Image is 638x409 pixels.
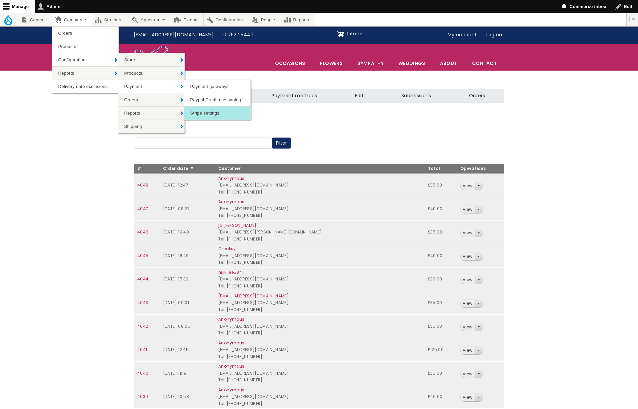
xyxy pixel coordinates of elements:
a: Log out [482,29,509,41]
a: My account [443,29,482,41]
time: [DATE] 10:58 [163,394,189,399]
time: [DATE] 11:19 [163,370,186,376]
a: Stripe settings [184,107,250,120]
a: People [249,13,281,26]
a: [EMAIL_ADDRESS][DOMAIN_NAME] [129,29,219,41]
td: £35.00 [425,291,457,315]
td: [EMAIL_ADDRESS][DOMAIN_NAME] Tel: [PHONE_NUMBER] [215,385,425,409]
a: 4043 [137,300,148,305]
a: Delivery date exclusions [52,80,118,93]
a: Anonymous [218,316,244,322]
a: 4039 [137,394,148,399]
td: £40.00 [425,385,457,409]
button: Vertical orientation [627,13,638,25]
td: [EMAIL_ADDRESS][DOMAIN_NAME] Tel: [PHONE_NUMBER] [215,338,425,362]
a: View [461,276,474,284]
td: [EMAIL_ADDRESS][DOMAIN_NAME] Tel: [PHONE_NUMBER] [215,197,425,221]
th: # [134,164,160,174]
a: Reports [118,107,184,120]
a: View [461,300,474,307]
time: [DATE] 08:27 [163,206,190,211]
a: Configuration [52,53,118,66]
a: Paypal Credit messaging [184,93,250,106]
img: Shopping cart [337,29,344,39]
a: 4042 [137,323,148,329]
a: View [461,182,474,190]
a: 4048 [137,182,148,188]
td: £30.00 [425,267,457,291]
a: View [461,323,474,331]
a: Payment gateways [184,80,250,93]
a: Payment methods [253,89,336,103]
a: Configuration [204,13,249,26]
a: Products [52,40,118,53]
a: Content [18,13,52,26]
time: [DATE] 08:05 [163,323,190,329]
a: Orders [52,27,118,40]
a: View [461,394,474,401]
td: [EMAIL_ADDRESS][DOMAIN_NAME] Tel: [PHONE_NUMBER] [215,315,425,338]
img: Home [134,45,168,69]
h3: Recent Orders [134,107,504,120]
td: [EMAIL_ADDRESS][DOMAIN_NAME] Tel: [PHONE_NUMBER] [215,244,425,268]
time: [DATE] 18:20 [163,253,189,258]
a: Anonymous [218,363,244,369]
td: £35.00 [425,220,457,244]
a: Reports [52,67,118,80]
a: Anonymous [218,340,244,346]
a: View [461,206,474,213]
td: £40.00 [425,197,457,221]
a: Edit [336,89,382,103]
a: jo.[PERSON_NAME] [218,222,257,228]
a: View [461,370,474,378]
span: Occasions [268,56,312,70]
a: Shipping [118,120,184,133]
td: [EMAIL_ADDRESS][DOMAIN_NAME] Tel: [PHONE_NUMBER] [215,267,425,291]
th: Total [425,164,457,174]
td: £40.00 [425,244,457,268]
td: [EMAIL_ADDRESS][DOMAIN_NAME] Tel: [PHONE_NUMBER] [215,362,425,385]
span: 0 items [345,30,364,37]
a: View [461,347,474,354]
td: £125.00 [425,338,457,362]
a: Orders [118,93,184,106]
a: Sympathy [350,56,391,70]
a: Flowers [313,56,350,70]
a: Payment [118,80,184,93]
th: Customer [215,164,425,174]
a: Shopping cart 0 items [337,29,364,39]
time: [DATE] 12:45 [163,347,189,352]
a: Submissions [382,89,450,103]
a: 4044 [137,276,148,282]
a: 4045 [137,253,148,258]
time: [DATE] 12:47 [163,182,188,188]
th: Operations [457,164,504,174]
a: About [433,56,464,70]
a: Products [118,67,184,80]
td: [EMAIL_ADDRESS][DOMAIN_NAME] Tel: [PHONE_NUMBER] [215,291,425,315]
a: Orders [450,89,504,103]
a: Store [118,53,184,66]
a: Commerce [52,13,92,26]
td: £35.00 [425,174,457,197]
a: Structure [92,13,129,26]
a: [EMAIL_ADDRESS][DOMAIN_NAME] [218,293,289,299]
a: Crooksy [218,246,236,251]
a: nikkilee5841 [218,269,243,275]
a: 4041 [137,347,147,352]
a: Extend [171,13,203,26]
td: [EMAIL_ADDRESS][PERSON_NAME][DOMAIN_NAME] Tel: [PHONE_NUMBER] [215,220,425,244]
a: Contact [465,56,504,70]
a: 4047 [137,206,148,211]
button: Filter [272,138,291,149]
nav: Tabs [129,89,509,103]
a: View [461,253,474,260]
td: [EMAIL_ADDRESS][DOMAIN_NAME] Tel: [PHONE_NUMBER] [215,174,425,197]
a: Anonymous [218,176,244,181]
a: 01752 254411 [219,29,258,41]
time: [DATE] 09:01 [163,300,189,305]
time: [DATE] 19:48 [163,229,189,235]
time: [DATE] 15:32 [163,276,188,282]
td: £35.00 [425,362,457,385]
a: 4040 [137,370,148,376]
